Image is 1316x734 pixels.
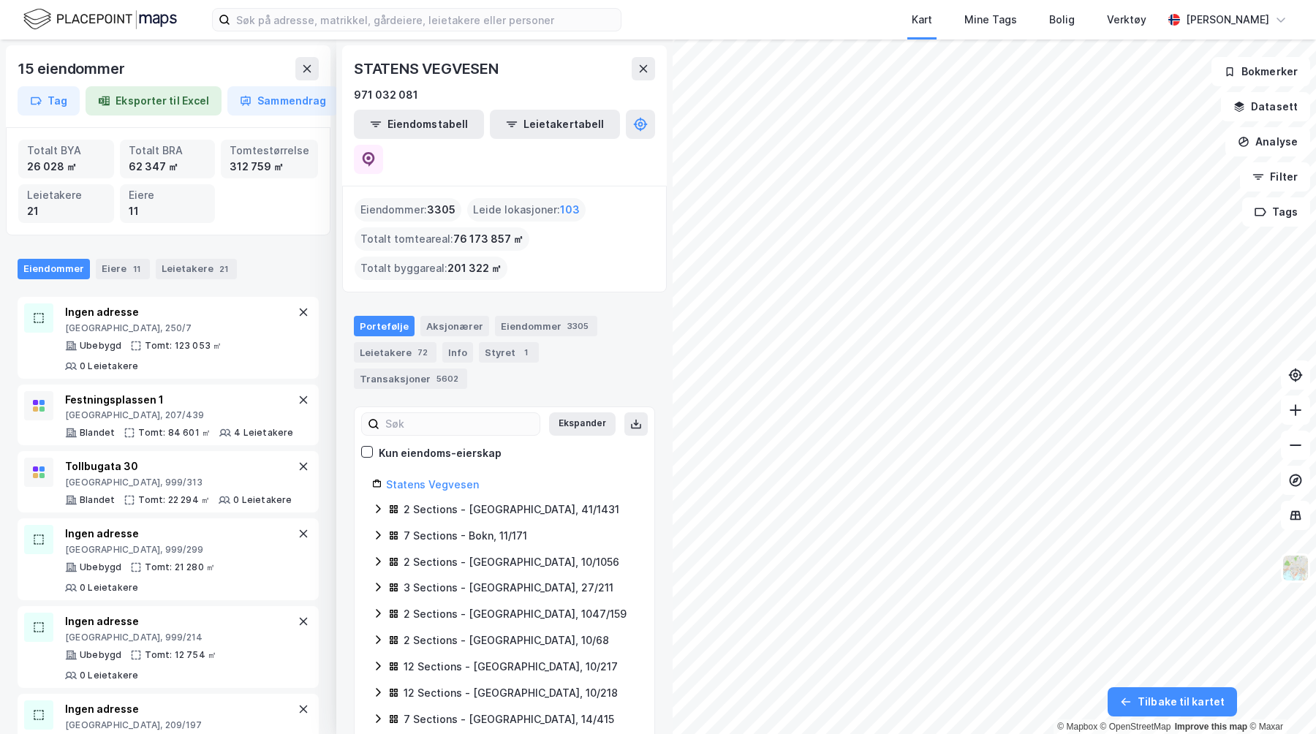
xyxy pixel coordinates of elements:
[912,11,932,29] div: Kart
[404,501,619,518] div: 2 Sections - [GEOGRAPHIC_DATA], 41/1431
[354,57,502,80] div: STATENS VEGVESEN
[27,143,105,159] div: Totalt BYA
[1186,11,1269,29] div: [PERSON_NAME]
[1243,664,1316,734] iframe: Chat Widget
[65,303,295,321] div: Ingen adresse
[230,9,621,31] input: Søk på adresse, matrikkel, gårdeiere, leietakere eller personer
[490,110,620,139] button: Leietakertabell
[479,342,539,363] div: Styret
[518,345,533,360] div: 1
[1175,722,1247,732] a: Improve this map
[65,477,292,488] div: [GEOGRAPHIC_DATA], 999/313
[216,262,231,276] div: 21
[1243,664,1316,734] div: Kontrollprogram for chat
[1049,11,1075,29] div: Bolig
[420,316,489,336] div: Aksjonærer
[355,198,461,222] div: Eiendommer :
[145,340,222,352] div: Tomt: 123 053 ㎡
[27,187,105,203] div: Leietakere
[156,259,237,279] div: Leietakere
[86,86,222,116] button: Eksporter til Excel
[65,458,292,475] div: Tollbugata 30
[467,198,586,222] div: Leide lokasjoner :
[964,11,1017,29] div: Mine Tags
[65,700,295,718] div: Ingen adresse
[234,427,293,439] div: 4 Leietakere
[1057,722,1097,732] a: Mapbox
[1108,687,1237,716] button: Tilbake til kartet
[80,649,121,661] div: Ubebygd
[65,409,294,421] div: [GEOGRAPHIC_DATA], 207/439
[1211,57,1310,86] button: Bokmerker
[129,262,144,276] div: 11
[129,203,207,219] div: 11
[18,259,90,279] div: Eiendommer
[18,86,80,116] button: Tag
[27,203,105,219] div: 21
[233,494,292,506] div: 0 Leietakere
[138,494,210,506] div: Tomt: 22 294 ㎡
[1225,127,1310,156] button: Analyse
[1282,554,1309,582] img: Z
[354,342,436,363] div: Leietakere
[145,649,216,661] div: Tomt: 12 754 ㎡
[80,340,121,352] div: Ubebygd
[80,427,115,439] div: Blandet
[18,57,127,80] div: 15 eiendommer
[355,227,529,251] div: Totalt tomteareal :
[354,110,484,139] button: Eiendomstabell
[453,230,523,248] span: 76 173 857 ㎡
[1107,11,1146,29] div: Verktøy
[80,561,121,573] div: Ubebygd
[129,143,207,159] div: Totalt BRA
[27,159,105,175] div: 26 028 ㎡
[564,319,591,333] div: 3305
[354,316,415,336] div: Portefølje
[386,478,479,491] a: Statens Vegvesen
[355,257,507,280] div: Totalt byggareal :
[145,561,215,573] div: Tomt: 21 280 ㎡
[442,342,473,363] div: Info
[129,159,207,175] div: 62 347 ㎡
[230,143,309,159] div: Tomtestørrelse
[560,201,580,219] span: 103
[404,553,619,571] div: 2 Sections - [GEOGRAPHIC_DATA], 10/1056
[227,86,339,116] button: Sammendrag
[379,413,540,435] input: Søk
[354,86,418,104] div: 971 032 081
[404,579,613,597] div: 3 Sections - [GEOGRAPHIC_DATA], 27/211
[65,322,295,334] div: [GEOGRAPHIC_DATA], 250/7
[1100,722,1171,732] a: OpenStreetMap
[138,427,211,439] div: Tomt: 84 601 ㎡
[427,201,455,219] span: 3305
[404,711,614,728] div: 7 Sections - [GEOGRAPHIC_DATA], 14/415
[415,345,431,360] div: 72
[65,632,295,643] div: [GEOGRAPHIC_DATA], 999/214
[65,544,295,556] div: [GEOGRAPHIC_DATA], 999/299
[354,368,467,389] div: Transaksjoner
[447,260,502,277] span: 201 322 ㎡
[495,316,597,336] div: Eiendommer
[96,259,150,279] div: Eiere
[404,632,609,649] div: 2 Sections - [GEOGRAPHIC_DATA], 10/68
[23,7,177,32] img: logo.f888ab2527a4732fd821a326f86c7f29.svg
[1221,92,1310,121] button: Datasett
[404,658,618,676] div: 12 Sections - [GEOGRAPHIC_DATA], 10/217
[549,412,616,436] button: Ekspander
[80,582,138,594] div: 0 Leietakere
[1242,197,1310,227] button: Tags
[80,494,115,506] div: Blandet
[65,719,295,731] div: [GEOGRAPHIC_DATA], 209/197
[65,525,295,542] div: Ingen adresse
[65,391,294,409] div: Festningsplassen 1
[404,684,618,702] div: 12 Sections - [GEOGRAPHIC_DATA], 10/218
[1240,162,1310,192] button: Filter
[404,605,627,623] div: 2 Sections - [GEOGRAPHIC_DATA], 1047/159
[129,187,207,203] div: Eiere
[80,360,138,372] div: 0 Leietakere
[80,670,138,681] div: 0 Leietakere
[434,371,461,386] div: 5602
[379,444,502,462] div: Kun eiendoms-eierskap
[404,527,527,545] div: 7 Sections - Bokn, 11/171
[230,159,309,175] div: 312 759 ㎡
